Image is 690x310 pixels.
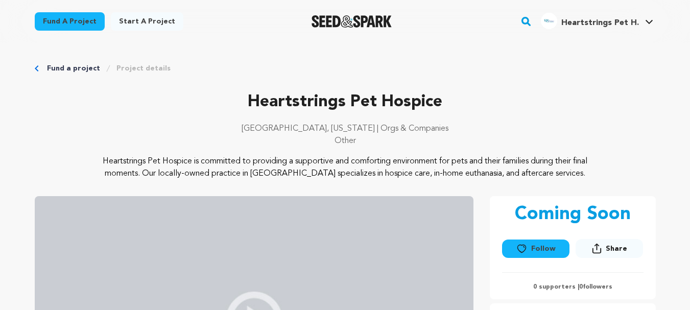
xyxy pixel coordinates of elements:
[111,12,183,31] a: Start a project
[576,239,643,262] span: Share
[576,239,643,258] button: Share
[47,63,100,74] a: Fund a project
[116,63,171,74] a: Project details
[539,11,655,32] span: Heartstrings Pet H.'s Profile
[541,13,557,29] img: f6620a66297672bf.png
[97,155,593,180] p: Heartstrings Pet Hospice is committed to providing a supportive and comforting environment for pe...
[561,19,639,27] span: Heartstrings Pet H.
[312,15,392,28] a: Seed&Spark Homepage
[35,90,656,114] p: Heartstrings Pet Hospice
[35,123,656,135] p: [GEOGRAPHIC_DATA], [US_STATE] | Orgs & Companies
[35,12,105,31] a: Fund a project
[502,240,569,258] button: Follow
[35,63,656,74] div: Breadcrumb
[35,135,656,147] p: Other
[606,244,627,254] span: Share
[502,283,644,291] p: 0 supporters | followers
[312,15,392,28] img: Seed&Spark Logo Dark Mode
[515,204,631,225] p: Coming Soon
[541,13,639,29] div: Heartstrings Pet H.'s Profile
[539,11,655,29] a: Heartstrings Pet H.'s Profile
[579,284,583,290] span: 0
